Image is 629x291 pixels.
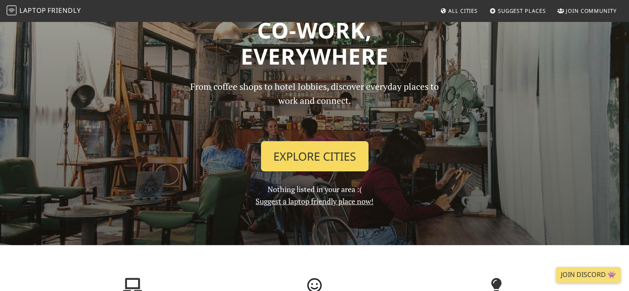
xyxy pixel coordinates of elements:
[554,3,620,18] a: Join Community
[48,6,81,15] span: Friendly
[448,7,478,14] span: All Cities
[19,6,46,15] span: Laptop
[7,5,17,15] img: LaptopFriendly
[183,79,446,135] p: From coffee shops to hotel lobbies, discover everyday places to work and connect.
[486,3,549,18] a: Suggest Places
[556,267,621,283] a: Join Discord 👾
[178,79,451,207] div: Nothing listed in your area :(
[261,141,368,172] a: Explore Cities
[437,3,481,18] a: All Cities
[47,17,583,70] h1: Co-work, Everywhere
[256,196,373,206] a: Suggest a laptop friendly place now!
[498,7,546,14] span: Suggest Places
[566,7,617,14] span: Join Community
[7,4,81,18] a: LaptopFriendly LaptopFriendly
